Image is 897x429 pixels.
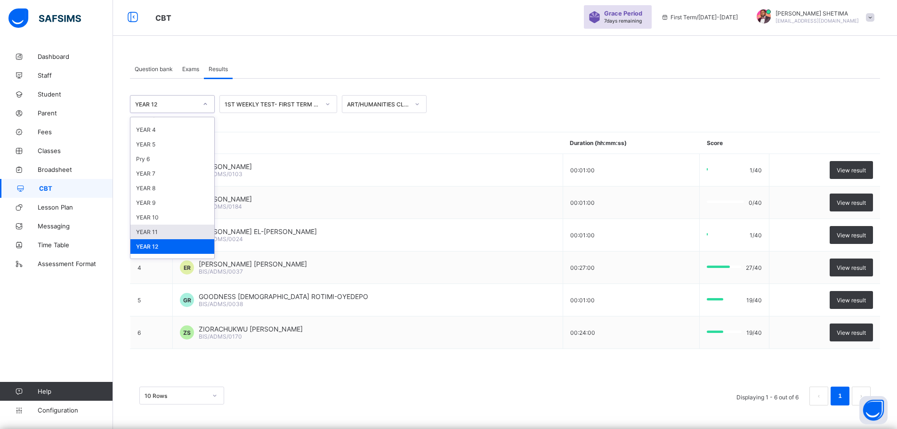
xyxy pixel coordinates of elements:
[130,137,214,152] div: YEAR 5
[837,232,866,239] span: View result
[570,232,595,239] span: 00:01:00
[130,152,214,166] div: Pry 6
[199,333,242,340] span: BIS/ADMS/0170
[199,300,243,308] span: BIS/ADMS/0038
[570,264,595,271] span: 00:27:00
[746,329,762,336] span: 19/40
[852,387,871,405] button: next page
[38,260,113,267] span: Assessment Format
[837,297,866,304] span: View result
[130,225,214,239] div: YEAR 11
[130,181,214,195] div: YEAR 8
[604,18,642,24] span: 7 days remaining
[8,8,81,28] img: safsims
[38,203,113,211] span: Lesson Plan
[130,195,214,210] div: YEAR 9
[199,260,307,268] span: [PERSON_NAME] [PERSON_NAME]
[135,65,173,73] span: Question bank
[130,122,214,137] div: YEAR 4
[570,329,595,336] span: 00:24:00
[38,406,113,414] span: Configuration
[750,232,762,239] span: 1/40
[130,254,214,268] div: PG
[130,210,214,225] div: YEAR 10
[38,222,113,230] span: Messaging
[199,203,242,210] span: BIS/ADMS/0184
[183,297,191,304] span: GR
[809,387,828,405] button: prev page
[837,167,866,174] span: View result
[137,297,141,304] span: 5
[199,170,242,178] span: BIS/ADMS/0103
[199,227,317,235] span: [PERSON_NAME] EL-[PERSON_NAME]
[776,18,859,24] span: [EMAIL_ADDRESS][DOMAIN_NAME]
[38,241,113,249] span: Time Table
[750,167,762,174] span: 1/40
[184,264,191,271] span: ER
[199,325,303,333] span: ZIORACHUKWU [PERSON_NAME]
[38,53,113,60] span: Dashboard
[809,387,828,405] li: 上一页
[199,268,243,275] span: BIS/ADMS/0037
[589,11,600,23] img: sticker-purple.71386a28dfed39d6af7621340158ba97.svg
[209,65,228,73] span: Results
[199,235,243,243] span: BIS/ADMS/0024
[38,166,113,173] span: Broadsheet
[38,90,113,98] span: Student
[173,132,563,154] th: Student
[38,72,113,79] span: Staff
[199,195,252,203] span: [PERSON_NAME]
[145,392,207,399] div: 10 Rows
[837,264,866,271] span: View result
[570,199,595,206] span: 00:01:00
[746,264,762,271] span: 27/40
[570,167,595,174] span: 00:01:00
[38,388,113,395] span: Help
[39,185,113,192] span: CBT
[749,199,762,206] span: 0/40
[661,14,738,21] span: session/term information
[831,387,849,405] li: 1
[182,65,199,73] span: Exams
[183,329,191,336] span: ZS
[700,132,769,154] th: Score
[347,101,409,108] div: ART/HUMANITIES CLASS 1ST WEEKLY TEST
[135,101,197,108] div: YEAR 12
[130,166,214,181] div: YEAR 7
[130,239,214,254] div: YEAR 12
[199,292,368,300] span: GOODNESS [DEMOGRAPHIC_DATA] ROTIMI-OYEDEPO
[746,297,762,304] span: 19/40
[859,396,888,424] button: Open asap
[563,132,699,154] th: Duration (hh:mm:ss)
[747,9,879,25] div: MAHMUDSHETIMA
[837,199,866,206] span: View result
[137,264,141,271] span: 4
[604,10,642,17] span: Grace Period
[835,390,844,402] a: 1
[38,128,113,136] span: Fees
[852,387,871,405] li: 下一页
[776,10,859,17] span: [PERSON_NAME] SHETIMA
[837,329,866,336] span: View result
[225,101,320,108] div: 1ST WEEKLY TEST- FIRST TERM 2025/2026- YEAR12
[137,329,141,336] span: 6
[38,109,113,117] span: Parent
[199,162,252,170] span: [PERSON_NAME]
[155,13,171,23] span: CBT
[729,387,806,405] li: Displaying 1 - 6 out of 6
[38,147,113,154] span: Classes
[570,297,595,304] span: 00:01:00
